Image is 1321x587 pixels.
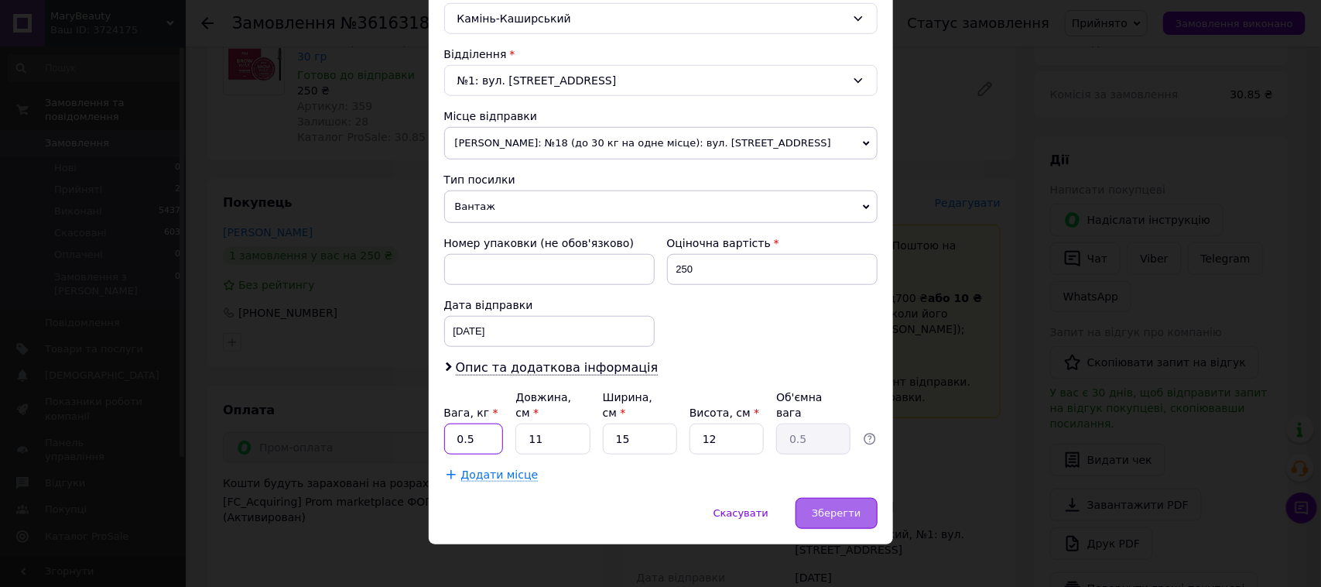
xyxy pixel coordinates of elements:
[461,469,539,482] span: Додати місце
[690,407,759,419] label: Висота, см
[444,407,498,419] label: Вага, кг
[444,235,655,251] div: Номер упаковки (не обов'язково)
[776,390,850,421] div: Об'ємна вага
[444,65,878,96] div: №1: вул. [STREET_ADDRESS]
[444,46,878,62] div: Відділення
[444,3,878,34] div: Камінь-Каширський
[714,507,768,519] span: Скасувати
[444,110,538,122] span: Місце відправки
[456,360,659,376] span: Опис та додаткова інформація
[444,173,515,186] span: Тип посилки
[444,191,878,223] span: Вантаж
[603,391,652,419] label: Ширина, см
[444,297,655,313] div: Дата відправки
[444,127,878,160] span: [PERSON_NAME]: №18 (до 30 кг на одне місце): вул. [STREET_ADDRESS]
[515,391,571,419] label: Довжина, см
[667,235,878,251] div: Оціночна вартість
[812,507,861,519] span: Зберегти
